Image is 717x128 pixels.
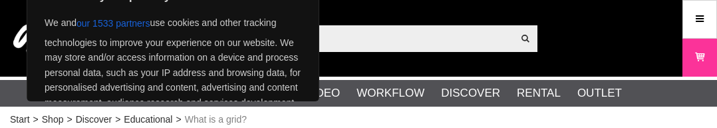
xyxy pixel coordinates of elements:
[115,113,120,127] span: >
[10,113,30,127] a: Start
[76,113,112,127] a: Discover
[67,113,72,127] span: >
[42,113,64,127] a: Shop
[124,113,172,127] a: Educational
[577,85,622,102] a: Outlet
[238,28,513,48] input: Search products ...
[185,113,247,127] span: What is a grid?
[357,85,424,102] a: Workflow
[176,113,181,127] span: >
[76,11,150,35] button: our 1533 partners
[13,10,93,70] img: logo.png
[517,85,561,102] a: Rental
[33,113,39,127] span: >
[441,85,500,102] a: Discover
